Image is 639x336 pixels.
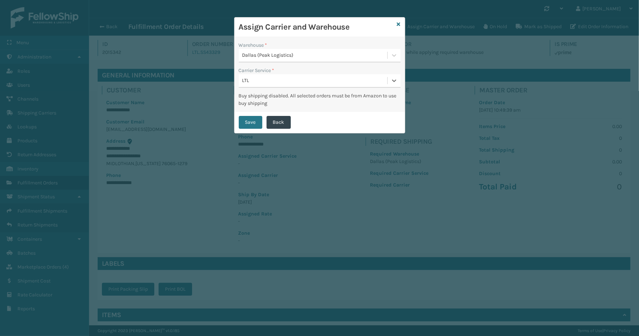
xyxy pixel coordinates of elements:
label: Carrier Service [239,67,274,74]
div: Dallas (Peak Logistics) [242,52,388,59]
div: LTL [242,77,388,85]
label: Warehouse [239,41,267,49]
div: Buy shipping disabled. All selected orders must be from Amazon to use buy shipping [239,92,401,107]
button: Save [239,116,262,129]
h3: Assign Carrier and Warehouse [239,22,394,32]
button: Back [267,116,291,129]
